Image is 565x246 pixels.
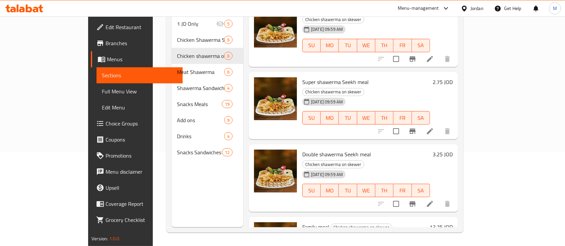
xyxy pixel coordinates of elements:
button: TU [339,111,357,125]
span: TU [341,186,354,195]
a: Promotions [91,148,183,164]
div: Chicken shawerma on skewer [302,15,364,23]
button: SA [412,184,430,197]
span: Chicken shawerma on skewer [303,16,364,23]
span: Grocery Checklist [106,216,177,224]
h6: 2.75 JOD [433,77,453,87]
button: Branch-specific-item [404,51,421,67]
div: items [224,52,233,60]
button: delete [439,51,455,67]
a: Menus [91,51,183,67]
button: TU [339,184,357,197]
button: FR [393,111,412,125]
span: Edit Restaurant [106,23,177,31]
div: Menu-management [398,4,439,12]
span: FR [396,40,409,50]
div: Chicken shawerma on skewer6 [172,48,243,64]
span: 19 [222,101,232,107]
span: FR [396,186,409,195]
span: [DATE] 09:59 AM [308,26,346,32]
a: Sections [97,67,183,83]
button: SA [412,39,430,52]
span: Full Menu View [102,87,177,95]
span: [DATE] 09:59 AM [308,171,346,178]
button: delete [439,123,455,139]
div: Add ons9 [172,112,243,128]
span: Coverage Report [106,200,177,208]
span: Upsell [106,184,177,192]
span: Chicken shawerma on skewer [303,88,364,96]
button: SU [302,39,321,52]
div: Snacks Meals [177,100,222,108]
div: items [224,68,233,76]
a: Edit Restaurant [91,19,183,35]
span: WE [360,186,373,195]
span: SA [415,113,427,123]
div: Chicken shawerma on skewer [330,224,392,232]
span: Add ons [177,116,224,124]
h6: 13.75 JOD [430,222,453,232]
span: 6 [225,69,232,75]
span: TU [341,113,354,123]
span: TH [378,40,391,50]
span: Drinks [177,132,224,140]
div: Jordan [470,5,484,12]
span: Version: [91,234,108,243]
span: Select to update [389,197,403,211]
span: SA [415,40,427,50]
img: Regular shawerma Seekh meal [254,5,297,48]
span: Snacks Sandwiches [177,148,222,156]
span: Super shawerma Seekh meal [302,77,369,87]
div: 1 JD Only5 [172,16,243,32]
span: Shawerma Sandwiches [177,84,224,92]
span: Promotions [106,152,177,160]
button: WE [357,111,375,125]
a: Edit menu item [426,55,434,63]
span: 4 [225,85,232,91]
div: items [224,132,233,140]
span: Meat Shawerma [177,68,224,76]
span: Chicken shawerma on skewer [303,161,364,168]
span: FR [396,113,409,123]
span: Chicken shawerma on skewer [177,52,224,60]
button: TU [339,39,357,52]
span: 5 [225,21,232,27]
a: Full Menu View [97,83,183,99]
span: Select to update [389,52,403,66]
span: 4 [225,133,232,140]
span: Menu disclaimer [106,168,177,176]
span: SU [305,186,318,195]
a: Coupons [91,132,183,148]
button: TH [375,39,393,52]
span: MO [323,113,336,123]
svg: Inactive section [216,20,224,28]
span: 12 [222,149,232,156]
div: items [224,84,233,92]
span: Edit Menu [102,103,177,111]
button: SU [302,111,321,125]
span: Branches [106,39,177,47]
span: 9 [225,117,232,124]
span: SU [305,113,318,123]
a: Upsell [91,180,183,196]
a: Edit menu item [426,127,434,135]
div: Chicken shawerma on skewer [302,160,364,168]
span: Chicken Shawerma Saj [177,36,224,44]
div: Chicken Shawerma Saj6 [172,32,243,48]
span: Double shawerma Seekh meal [302,149,371,159]
a: Grocery Checklist [91,212,183,228]
div: items [224,116,233,124]
button: TH [375,184,393,197]
span: 1.0.0 [109,234,120,243]
span: Select to update [389,124,403,138]
button: Branch-specific-item [404,196,421,212]
button: WE [357,184,375,197]
img: Super shawerma Seekh meal [254,77,297,120]
button: MO [321,39,339,52]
